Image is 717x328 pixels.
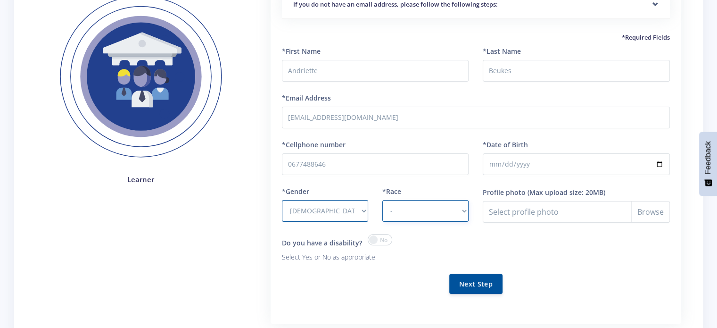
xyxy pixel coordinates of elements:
label: *Date of Birth [483,140,528,150]
label: *Email Address [282,93,331,103]
label: (Max upload size: 20MB) [527,187,605,197]
h4: Learner [43,174,239,185]
label: *First Name [282,46,321,56]
label: *Cellphone number [282,140,346,150]
input: Email Address [282,107,670,128]
button: Next Step [449,274,503,294]
input: First Name [282,60,469,82]
label: *Last Name [483,46,521,56]
input: Number with no spaces [282,153,469,175]
span: Feedback [704,141,712,174]
label: Do you have a disability? [282,238,362,248]
label: Profile photo [483,187,526,197]
label: *Race [382,186,401,196]
h5: *Required Fields [282,33,670,42]
input: Last Name [483,60,670,82]
label: *Gender [282,186,309,196]
button: Feedback - Show survey [699,132,717,196]
p: Select Yes or No as appropriate [282,252,469,263]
